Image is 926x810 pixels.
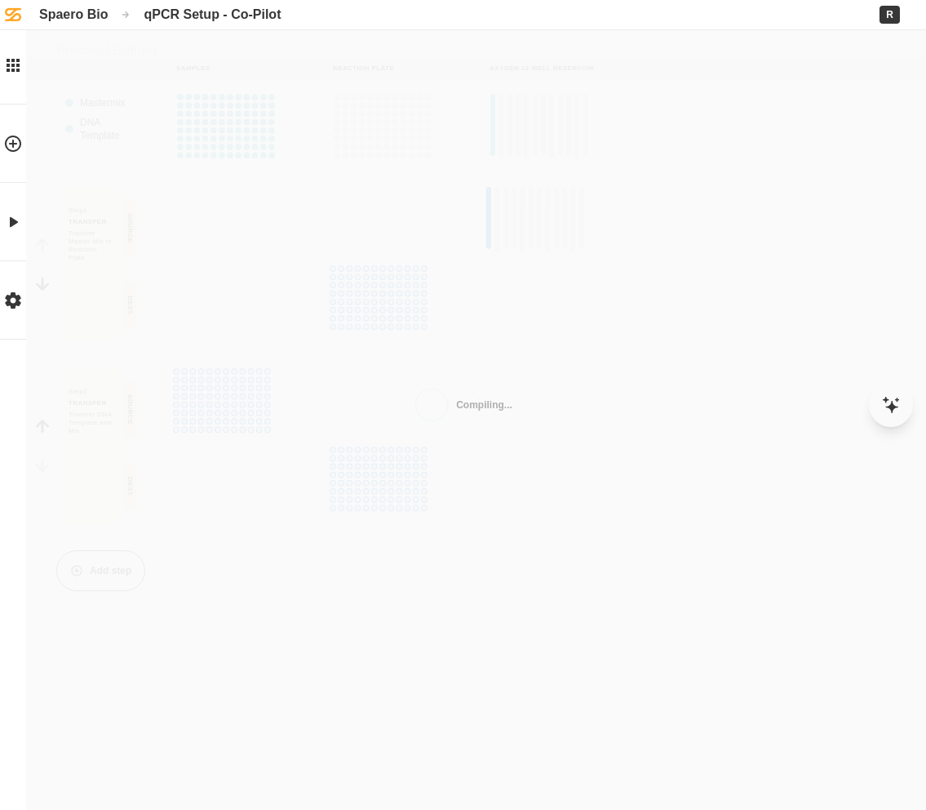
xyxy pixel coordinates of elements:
img: Spaero logomark [5,7,21,23]
a: Spaero Bio [39,7,108,22]
a: qPCR Setup - Co-Pilot [144,7,281,22]
div: R [879,6,900,24]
